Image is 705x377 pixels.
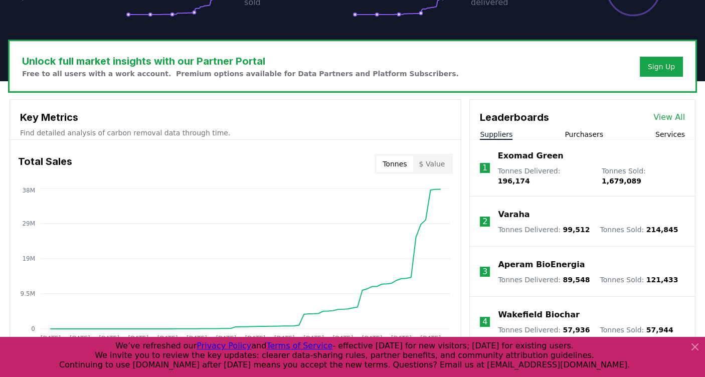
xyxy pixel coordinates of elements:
tspan: [DATE] [187,335,207,342]
tspan: [DATE] [362,335,383,342]
p: Tonnes Delivered : [498,275,590,285]
a: Exomad Green [498,150,564,162]
h3: Unlock full market insights with our Partner Portal [22,54,459,69]
p: Tonnes Sold : [600,275,678,285]
tspan: [DATE] [391,335,412,342]
span: 121,433 [646,276,678,284]
span: 57,944 [646,326,673,334]
tspan: [DATE] [128,335,149,342]
tspan: [DATE] [99,335,119,342]
tspan: 29M [22,220,35,227]
button: Tonnes [377,156,413,172]
p: Tonnes Delivered : [498,166,592,186]
span: 1,679,089 [602,177,641,185]
p: 3 [482,266,487,278]
p: 2 [482,216,487,228]
p: Tonnes Sold : [600,325,673,335]
h3: Leaderboards [480,110,549,125]
tspan: [DATE] [216,335,236,342]
a: Varaha [498,209,530,221]
p: 4 [482,316,487,328]
tspan: [DATE] [41,335,61,342]
tspan: [DATE] [332,335,353,342]
tspan: [DATE] [274,335,295,342]
p: Free to all users with a work account. Premium options available for Data Partners and Platform S... [22,69,459,79]
p: Tonnes Delivered : [498,325,590,335]
p: Tonnes Sold : [602,166,685,186]
button: Sign Up [640,57,683,77]
span: 57,936 [563,326,590,334]
a: Sign Up [648,62,675,72]
button: $ Value [413,156,451,172]
tspan: [DATE] [303,335,324,342]
tspan: 9.5M [21,290,35,297]
tspan: 0 [31,325,35,332]
a: Aperam BioEnergia [498,259,585,271]
a: View All [653,111,685,123]
tspan: [DATE] [420,335,441,342]
h3: Total Sales [18,154,72,174]
p: 1 [482,162,487,174]
button: Suppliers [480,129,512,139]
tspan: [DATE] [245,335,266,342]
tspan: 19M [22,255,35,262]
tspan: 38M [22,187,35,194]
button: Services [655,129,685,139]
span: 196,174 [498,177,530,185]
span: 214,845 [646,226,678,234]
h3: Key Metrics [20,110,451,125]
tspan: [DATE] [157,335,178,342]
button: Purchasers [565,129,603,139]
p: Tonnes Sold : [600,225,678,235]
p: Find detailed analysis of carbon removal data through time. [20,128,451,138]
a: Wakefield Biochar [498,309,579,321]
tspan: [DATE] [70,335,90,342]
span: 89,548 [563,276,590,284]
span: 99,512 [563,226,590,234]
p: Tonnes Delivered : [498,225,590,235]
